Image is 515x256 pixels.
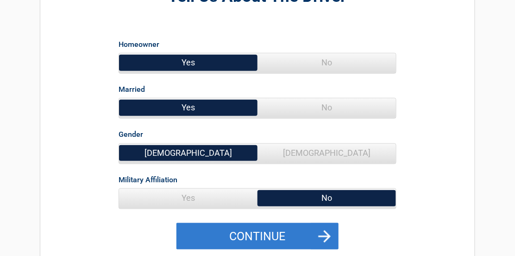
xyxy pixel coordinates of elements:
[257,98,396,117] span: No
[119,189,257,207] span: Yes
[119,98,257,117] span: Yes
[119,53,257,72] span: Yes
[119,38,159,51] label: Homeowner
[119,144,257,162] span: [DEMOGRAPHIC_DATA]
[119,83,145,96] label: Married
[119,128,143,141] label: Gender
[119,173,177,186] label: Military Affiliation
[257,189,396,207] span: No
[176,223,339,250] button: Continue
[257,53,396,72] span: No
[257,144,396,162] span: [DEMOGRAPHIC_DATA]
